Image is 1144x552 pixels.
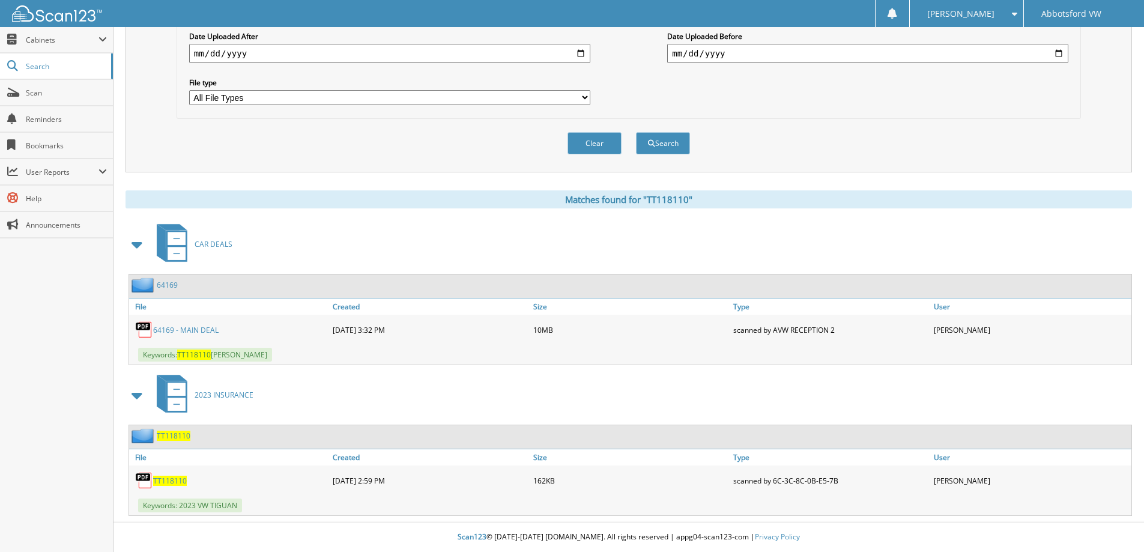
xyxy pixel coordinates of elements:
img: PDF.png [135,472,153,490]
div: [PERSON_NAME] [931,469,1131,493]
button: Clear [567,132,622,154]
span: [PERSON_NAME] [927,10,994,17]
span: Help [26,193,107,204]
a: Type [730,299,931,315]
div: [DATE] 3:32 PM [330,318,530,342]
span: Cabinets [26,35,98,45]
a: Size [530,299,731,315]
a: Privacy Policy [755,532,800,542]
a: Created [330,449,530,466]
img: PDF.png [135,321,153,339]
span: Reminders [26,114,107,124]
div: 162KB [530,469,731,493]
label: Date Uploaded After [189,31,590,41]
input: start [189,44,590,63]
label: File type [189,77,590,88]
a: TT118110 [153,476,187,486]
span: Announcements [26,220,107,230]
span: 2023 INSURANCE [195,390,253,400]
span: Bookmarks [26,141,107,151]
div: © [DATE]-[DATE] [DOMAIN_NAME]. All rights reserved | appg04-scan123-com | [113,523,1144,552]
label: Date Uploaded Before [667,31,1068,41]
a: User [931,449,1131,466]
span: Abbotsford VW [1041,10,1101,17]
a: Created [330,299,530,315]
img: folder2.png [132,428,157,443]
a: TT118110 [157,431,190,441]
a: User [931,299,1131,315]
div: [PERSON_NAME] [931,318,1131,342]
span: Keywords: [PERSON_NAME] [138,348,272,362]
span: TT118110 [177,350,211,360]
a: 2023 INSURANCE [150,371,253,419]
a: CAR DEALS [150,220,232,268]
span: Scan [26,88,107,98]
a: 64169 [157,280,178,290]
a: File [129,449,330,466]
div: Matches found for "TT118110" [126,190,1132,208]
img: scan123-logo-white.svg [12,5,102,22]
span: User Reports [26,167,98,177]
span: Scan123 [458,532,486,542]
div: scanned by 6C-3C-8C-0B-E5-7B [730,469,931,493]
a: File [129,299,330,315]
img: folder2.png [132,278,157,293]
span: CAR DEALS [195,239,232,249]
button: Search [636,132,690,154]
input: end [667,44,1068,63]
a: 64169 - MAIN DEAL [153,325,219,335]
iframe: Chat Widget [1084,494,1144,552]
span: Search [26,61,105,71]
div: 10MB [530,318,731,342]
span: Keywords: 2023 VW TIGUAN [138,499,242,512]
div: [DATE] 2:59 PM [330,469,530,493]
a: Type [730,449,931,466]
div: scanned by AVW RECEPTION 2 [730,318,931,342]
a: Size [530,449,731,466]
